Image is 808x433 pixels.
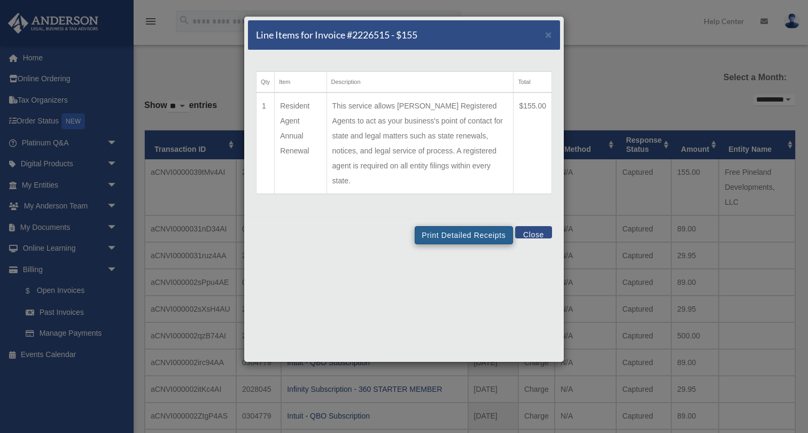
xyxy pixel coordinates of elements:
td: Resident Agent Annual Renewal [275,92,327,194]
button: Close [545,29,552,40]
th: Qty [257,72,275,93]
button: Print Detailed Receipts [415,226,512,244]
th: Total [514,72,552,93]
td: This service allows [PERSON_NAME] Registered Agents to act as your business's point of contact fo... [327,92,514,194]
h5: Line Items for Invoice #2226515 - $155 [256,28,417,42]
td: $155.00 [514,92,552,194]
th: Item [275,72,327,93]
span: × [545,28,552,41]
td: 1 [257,92,275,194]
button: Close [515,226,552,238]
th: Description [327,72,514,93]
